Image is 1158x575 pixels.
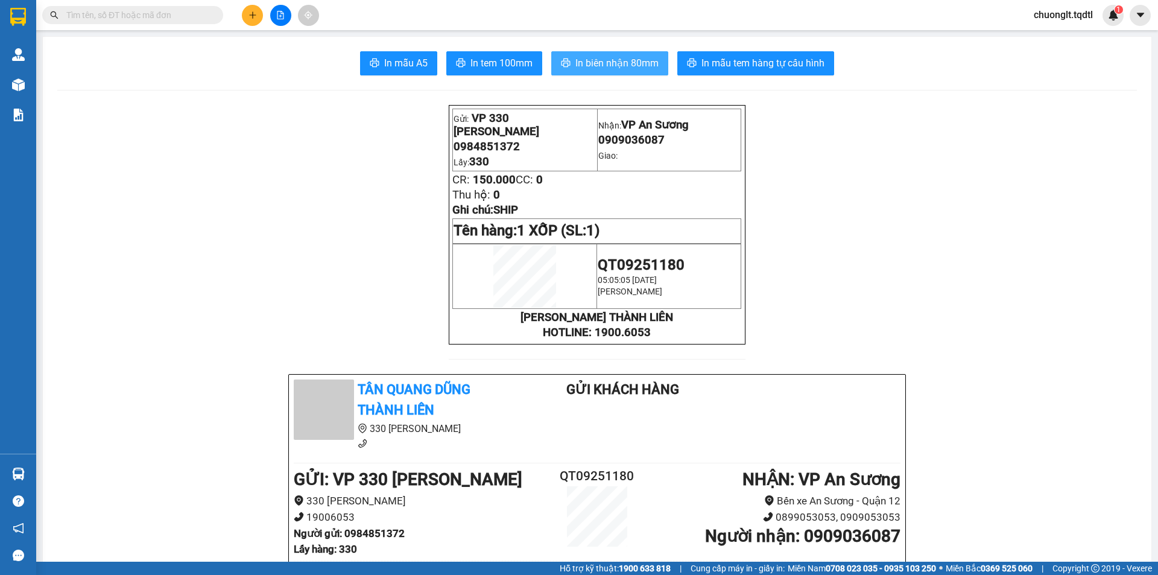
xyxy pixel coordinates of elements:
span: Cung cấp máy in - giấy in: [691,562,785,575]
span: search [50,11,59,19]
span: 05:05:05 [DATE] [598,275,657,285]
strong: HOTLINE: 1900.6053 [543,326,651,339]
span: [PERSON_NAME] [598,287,662,296]
b: Lấy hàng : 330 [294,543,357,555]
span: 1) [586,222,600,239]
li: Bến xe An Sương - Quận 12 [648,493,900,509]
span: Giao: [598,151,618,160]
img: warehouse-icon [12,78,25,91]
span: 0 [493,188,500,202]
span: QT09251180 [598,256,685,273]
span: In tem 100mm [470,56,533,71]
span: 150.000 [473,173,516,186]
img: warehouse-icon [12,48,25,61]
span: Miền Nam [788,562,936,575]
span: phone [763,512,773,522]
strong: [PERSON_NAME] THÀNH LIÊN [520,311,673,324]
span: ⚪️ [939,566,943,571]
li: 330 [PERSON_NAME] [294,421,518,436]
button: printerIn mẫu tem hàng tự cấu hình [677,51,834,75]
span: VP 330 [PERSON_NAME] [454,112,539,138]
span: Ghi chú: [452,203,518,217]
span: file-add [276,11,285,19]
span: printer [687,58,697,69]
span: phone [294,512,304,522]
b: Người nhận : 0909036087 [705,526,900,546]
span: In mẫu A5 [384,56,428,71]
span: printer [370,58,379,69]
strong: 0369 525 060 [981,564,1033,573]
img: icon-new-feature [1108,10,1119,21]
span: Miền Bắc [946,562,1033,575]
li: 0899053053, 0909053053 [648,509,900,526]
img: warehouse-icon [12,468,25,480]
span: 1 XỐP (SL: [517,222,600,239]
li: 330 [PERSON_NAME] [294,493,546,509]
span: 0909036087 [598,133,665,147]
span: In mẫu tem hàng tự cấu hình [701,56,824,71]
button: printerIn biên nhận 80mm [551,51,668,75]
span: 330 [469,155,489,168]
input: Tìm tên, số ĐT hoặc mã đơn [66,8,209,22]
strong: 1900 633 818 [619,564,671,573]
span: Hỗ trợ kỹ thuật: [560,562,671,575]
span: VP An Sương [621,118,689,132]
b: NHẬN : VP An Sương [742,469,900,489]
span: printer [456,58,466,69]
span: copyright [1091,564,1099,573]
strong: 0708 023 035 - 0935 103 250 [826,564,936,573]
button: plus [242,5,263,26]
p: Nhận: [598,118,741,132]
li: 19006053 [294,509,546,526]
p: Gửi: [454,112,596,138]
span: 1 [1116,5,1121,14]
sup: 1 [1115,5,1123,14]
span: 0984851372 [454,140,520,153]
span: printer [561,58,571,69]
span: Tên hàng: [454,222,600,239]
span: chuonglt.tqdtl [1024,7,1103,22]
span: caret-down [1135,10,1146,21]
span: CC: [516,173,533,186]
button: printerIn tem 100mm [446,51,542,75]
button: caret-down [1130,5,1151,26]
b: Gửi khách hàng [566,382,679,397]
button: file-add [270,5,291,26]
span: | [1042,562,1043,575]
h2: QT09251180 [546,466,648,486]
b: Tân Quang Dũng Thành Liên [358,382,470,418]
img: solution-icon [12,109,25,121]
span: Thu hộ: [452,188,490,202]
span: notification [13,523,24,534]
span: 0 [536,173,543,186]
span: aim [304,11,312,19]
img: logo-vxr [10,8,26,26]
span: environment [294,495,304,506]
button: printerIn mẫu A5 [360,51,437,75]
span: SHIP [493,203,518,217]
span: | [680,562,682,575]
span: In biên nhận 80mm [575,56,659,71]
b: GỬI : VP 330 [PERSON_NAME] [294,469,522,489]
span: CR: [452,173,470,186]
span: plus [248,11,257,19]
span: message [13,550,24,561]
span: phone [358,439,367,448]
span: Lấy: [454,157,489,167]
span: environment [764,495,774,506]
span: question-circle [13,495,24,507]
button: aim [298,5,319,26]
b: Người gửi : 0984851372 [294,527,405,539]
span: environment [358,424,367,433]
